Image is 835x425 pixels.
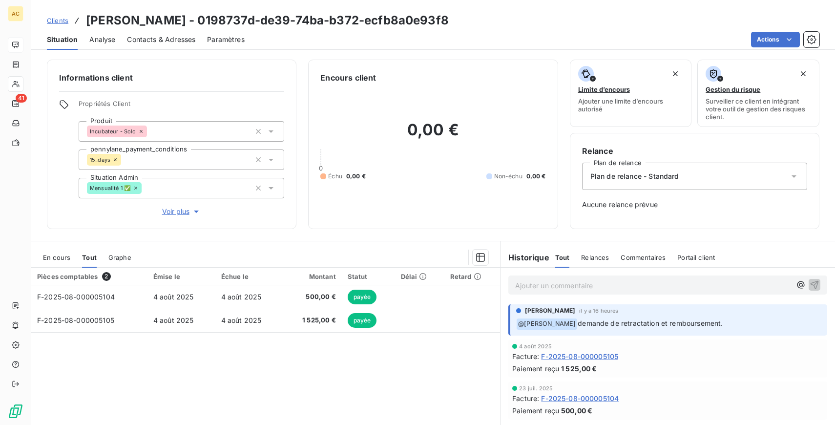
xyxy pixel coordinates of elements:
[90,128,136,134] span: Incubateur - Solo
[348,313,377,328] span: payée
[108,254,131,261] span: Graphe
[590,171,679,181] span: Plan de relance - Standard
[79,206,284,217] button: Voir plus
[348,273,389,280] div: Statut
[153,273,209,280] div: Émise le
[47,35,78,44] span: Situation
[348,290,377,304] span: payée
[90,157,110,163] span: 15_days
[578,85,630,93] span: Limite d’encours
[581,254,609,261] span: Relances
[501,252,549,263] h6: Historique
[8,96,23,111] a: 41
[526,172,546,181] span: 0,00 €
[450,273,494,280] div: Retard
[517,319,577,330] span: @ [PERSON_NAME]
[319,164,323,172] span: 0
[43,254,70,261] span: En cours
[621,254,666,261] span: Commentaires
[494,172,522,181] span: Non-échu
[79,100,284,113] span: Propriétés Client
[8,6,23,21] div: AC
[706,85,760,93] span: Gestion du risque
[578,97,684,113] span: Ajouter une limite d’encours autorisé
[82,254,97,261] span: Tout
[127,35,195,44] span: Contacts & Adresses
[320,120,545,149] h2: 0,00 €
[677,254,715,261] span: Portail client
[221,316,262,324] span: 4 août 2025
[47,17,68,24] span: Clients
[802,392,825,415] iframe: Intercom live chat
[221,273,277,280] div: Échue le
[570,60,692,127] button: Limite d’encoursAjouter une limite d’encours autorisé
[512,351,539,361] span: Facture :
[582,145,807,157] h6: Relance
[37,316,114,324] span: F-2025-08-000005105
[8,404,23,419] img: Logo LeanPay
[519,343,552,349] span: 4 août 2025
[102,272,111,281] span: 2
[16,94,27,103] span: 41
[162,207,201,216] span: Voir plus
[525,306,575,315] span: [PERSON_NAME]
[555,254,570,261] span: Tout
[147,127,155,136] input: Ajouter une valeur
[328,172,342,181] span: Échu
[289,316,335,325] span: 1 525,00 €
[153,293,194,301] span: 4 août 2025
[706,97,811,121] span: Surveiller ce client en intégrant votre outil de gestion des risques client.
[512,393,539,404] span: Facture :
[37,272,142,281] div: Pièces comptables
[582,200,807,210] span: Aucune relance prévue
[561,405,592,416] span: 500,00 €
[289,292,335,302] span: 500,00 €
[512,363,559,374] span: Paiement reçu
[541,351,618,361] span: F-2025-08-000005105
[207,35,245,44] span: Paramètres
[153,316,194,324] span: 4 août 2025
[221,293,262,301] span: 4 août 2025
[89,35,115,44] span: Analyse
[541,393,619,404] span: F-2025-08-000005104
[37,293,115,301] span: F-2025-08-000005104
[578,319,723,327] span: demande de retractation et remboursement.
[59,72,284,84] h6: Informations client
[561,363,597,374] span: 1 525,00 €
[512,405,559,416] span: Paiement reçu
[697,60,819,127] button: Gestion du risqueSurveiller ce client en intégrant votre outil de gestion des risques client.
[90,185,131,191] span: Mensualité 1 ✅
[346,172,366,181] span: 0,00 €
[751,32,800,47] button: Actions
[86,12,449,29] h3: [PERSON_NAME] - 0198737d-de39-74ba-b372-ecfb8a0e93f8
[289,273,335,280] div: Montant
[121,155,129,164] input: Ajouter une valeur
[401,273,438,280] div: Délai
[579,308,618,314] span: il y a 16 heures
[519,385,553,391] span: 23 juil. 2025
[320,72,376,84] h6: Encours client
[142,184,149,192] input: Ajouter une valeur
[47,16,68,25] a: Clients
